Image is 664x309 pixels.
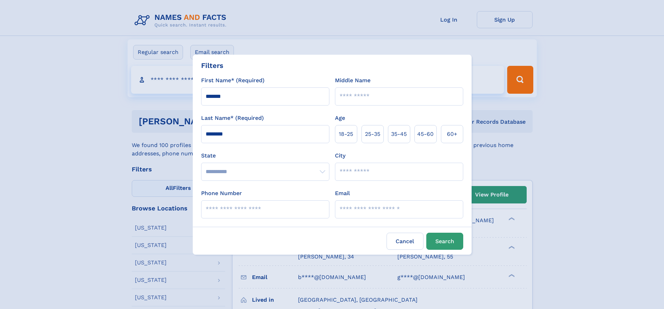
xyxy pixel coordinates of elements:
[201,114,264,122] label: Last Name* (Required)
[201,189,242,198] label: Phone Number
[387,233,423,250] label: Cancel
[335,76,371,85] label: Middle Name
[447,130,457,138] span: 60+
[391,130,407,138] span: 35‑45
[335,189,350,198] label: Email
[339,130,353,138] span: 18‑25
[201,76,265,85] label: First Name* (Required)
[335,114,345,122] label: Age
[201,152,329,160] label: State
[201,60,223,71] div: Filters
[365,130,380,138] span: 25‑35
[335,152,345,160] label: City
[426,233,463,250] button: Search
[417,130,434,138] span: 45‑60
